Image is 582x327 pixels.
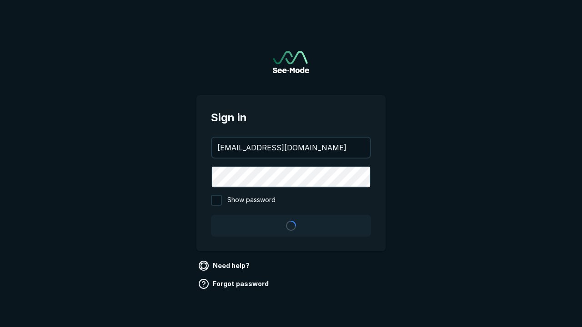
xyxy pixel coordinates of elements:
span: Sign in [211,109,371,126]
input: your@email.com [212,138,370,158]
a: Need help? [196,258,253,273]
a: Forgot password [196,277,272,291]
img: See-Mode Logo [273,51,309,73]
span: Show password [227,195,276,206]
a: Go to sign in [273,51,309,73]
